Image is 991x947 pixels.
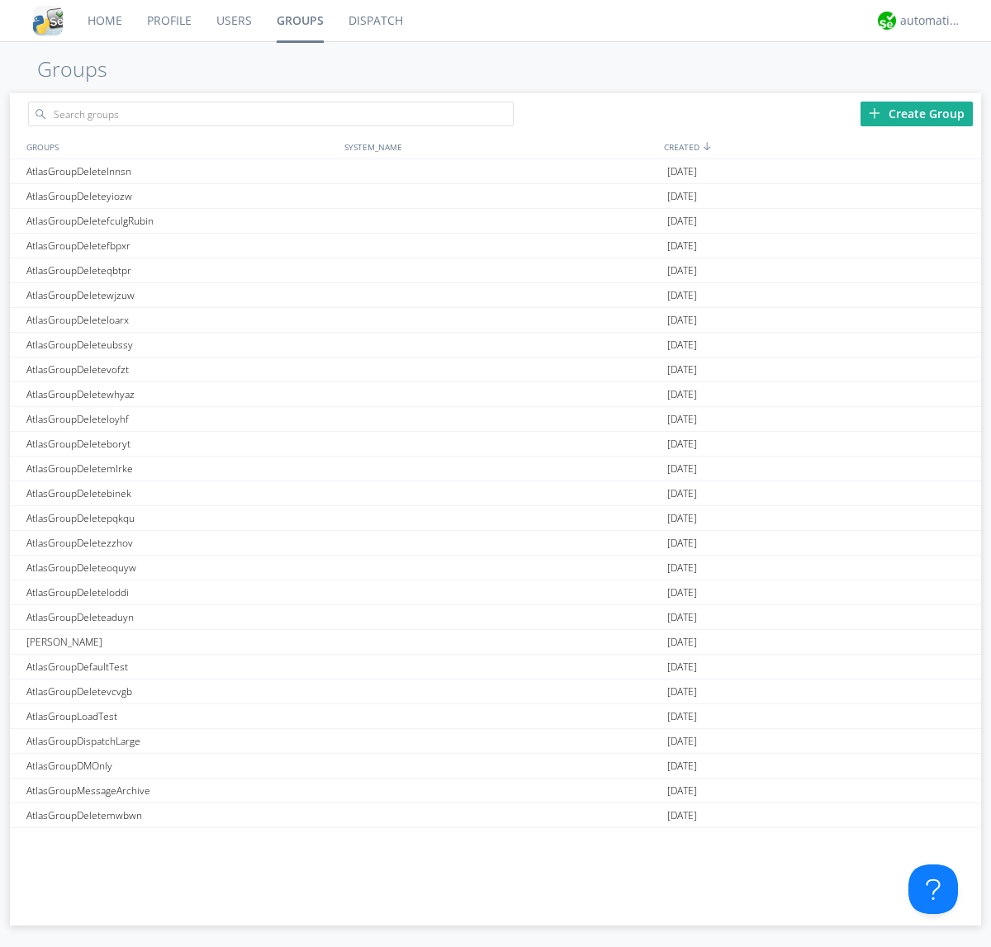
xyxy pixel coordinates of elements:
span: [DATE] [667,184,697,209]
div: GROUPS [22,135,336,159]
iframe: Toggle Customer Support [908,864,958,914]
span: [DATE] [667,258,697,283]
a: AtlasGroupDeletewhyaz[DATE] [10,382,981,407]
a: AtlasGroupDeletevcvgb[DATE] [10,679,981,704]
a: AtlasGroupDeletefculgRubin[DATE] [10,209,981,234]
span: [DATE] [667,481,697,506]
span: [DATE] [667,630,697,655]
span: [DATE] [667,556,697,580]
span: [DATE] [667,234,697,258]
div: AtlasGroupDeleteloyhf [22,407,340,431]
span: [DATE] [667,580,697,605]
div: AtlasGroupDeletewhyaz [22,382,340,406]
div: automation+atlas [900,12,962,29]
a: AtlasGroupDeleteloyhf[DATE] [10,407,981,432]
span: [DATE] [667,803,697,828]
div: AtlasGroupMessageArchive [22,779,340,803]
span: [DATE] [667,655,697,679]
a: AtlasGroupDeleteloddi[DATE] [10,580,981,605]
a: AtlasGroupDeletefbpxr[DATE] [10,234,981,258]
span: [DATE] [667,407,697,432]
span: [DATE] [667,729,697,754]
a: AtlasGroupDeleteqbtpr[DATE] [10,258,981,283]
div: SYSTEM_NAME [340,135,660,159]
span: [DATE] [667,209,697,234]
img: d2d01cd9b4174d08988066c6d424eccd [878,12,896,30]
a: [PERSON_NAME][DATE] [10,630,981,655]
span: [DATE] [667,159,697,184]
span: [DATE] [667,779,697,803]
a: AtlasGroupLoadTest[DATE] [10,704,981,729]
span: [DATE] [667,432,697,457]
span: [DATE] [667,382,697,407]
span: [DATE] [667,283,697,308]
div: AtlasGroupDeletewjzuw [22,283,340,307]
a: AtlasGroupDispatchLarge[DATE] [10,729,981,754]
div: [PERSON_NAME] [22,630,340,654]
div: AtlasGroupDeletefculgRubin [22,209,340,233]
a: AtlasGroupDeletebinek[DATE] [10,481,981,506]
a: AtlasGroupDMOnly[DATE] [10,754,981,779]
div: AtlasGroupDeleteqbtpr [22,258,340,282]
div: AtlasGroupDeletepqkqu [22,506,340,530]
div: AtlasGroupDeleteloddi [22,580,340,604]
div: AtlasGroupDeletelnnsn [22,159,340,183]
div: AtlasGroupDeletefbpxr [22,234,340,258]
a: AtlasGroupDefaultTest[DATE] [10,655,981,679]
div: AtlasGroupDeleteyiozw [22,184,340,208]
div: AtlasGroupDeletevofzt [22,357,340,381]
div: AtlasGroupDefaultTest [22,655,340,679]
span: [DATE] [667,605,697,630]
a: AtlasGroupDeletemwbwn[DATE] [10,803,981,828]
span: [DATE] [667,308,697,333]
a: AtlasGroupDeletewjzuw[DATE] [10,283,981,308]
div: AtlasGroupDeleteaduyn [22,605,340,629]
div: AtlasGroupDeleteubssy [22,333,340,357]
a: AtlasGroupDeleteyiozw[DATE] [10,184,981,209]
div: AtlasGroupDMOnly [22,754,340,778]
div: AtlasGroupDeleteloarx [22,308,340,332]
a: AtlasGroupDeleteoquyw[DATE] [10,556,981,580]
span: [DATE] [667,754,697,779]
a: [PERSON_NAME][DATE] [10,828,981,853]
a: AtlasGroupDeleteaduyn[DATE] [10,605,981,630]
a: AtlasGroupDeletemlrke[DATE] [10,457,981,481]
div: AtlasGroupDeleteoquyw [22,556,340,580]
div: AtlasGroupDeletezzhov [22,531,340,555]
a: AtlasGroupDeletevofzt[DATE] [10,357,981,382]
div: AtlasGroupDeleteboryt [22,432,340,456]
div: [PERSON_NAME] [22,828,340,852]
div: AtlasGroupDeletebinek [22,481,340,505]
span: [DATE] [667,531,697,556]
span: [DATE] [667,457,697,481]
span: [DATE] [667,357,697,382]
div: Create Group [861,102,973,126]
span: [DATE] [667,704,697,729]
img: plus.svg [869,107,880,119]
a: AtlasGroupDeletepqkqu[DATE] [10,506,981,531]
a: AtlasGroupDeleteubssy[DATE] [10,333,981,357]
span: [DATE] [667,333,697,357]
a: AtlasGroupDeletelnnsn[DATE] [10,159,981,184]
div: CREATED [660,135,981,159]
div: AtlasGroupDeletemlrke [22,457,340,481]
span: [DATE] [667,679,697,704]
div: AtlasGroupDeletemwbwn [22,803,340,827]
img: cddb5a64eb264b2086981ab96f4c1ba7 [33,6,63,36]
div: AtlasGroupDispatchLarge [22,729,340,753]
span: [DATE] [667,828,697,853]
a: AtlasGroupDeletezzhov[DATE] [10,531,981,556]
input: Search groups [28,102,514,126]
div: AtlasGroupLoadTest [22,704,340,728]
a: AtlasGroupDeleteloarx[DATE] [10,308,981,333]
a: AtlasGroupMessageArchive[DATE] [10,779,981,803]
span: [DATE] [667,506,697,531]
a: AtlasGroupDeleteboryt[DATE] [10,432,981,457]
div: AtlasGroupDeletevcvgb [22,679,340,703]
